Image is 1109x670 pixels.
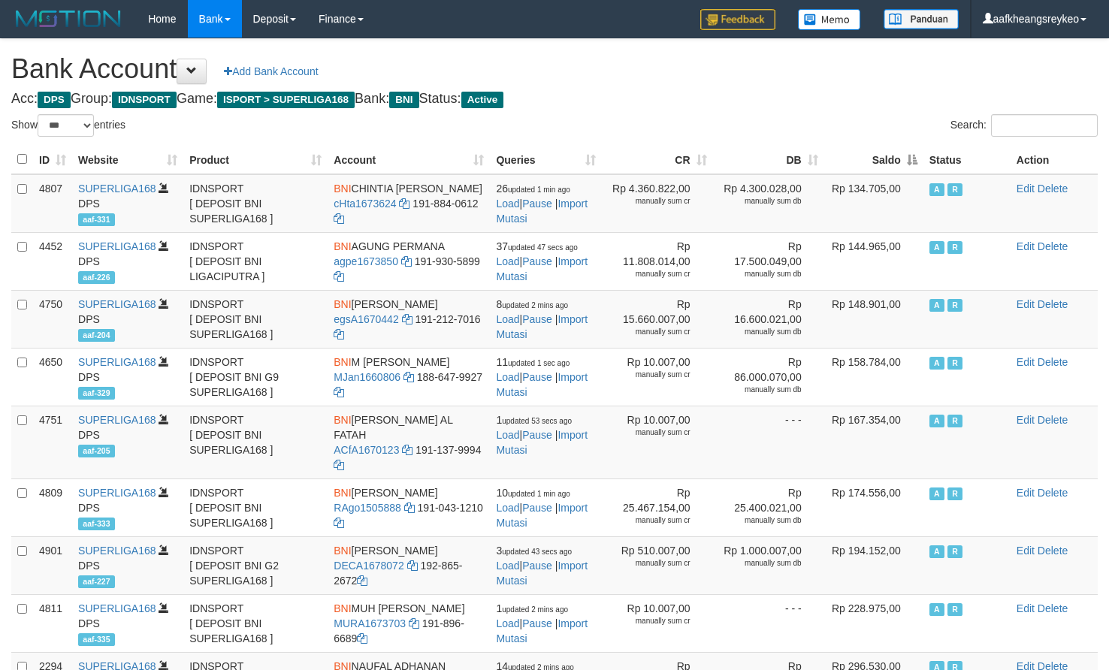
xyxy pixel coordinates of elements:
a: Edit [1017,487,1035,499]
th: DB: activate to sort column ascending [713,145,824,174]
span: | | [496,487,588,529]
span: Active [929,241,944,254]
a: Load [496,313,519,325]
a: SUPERLIGA168 [78,356,156,368]
td: Rp 25.400.021,00 [713,478,824,536]
th: Queries: activate to sort column ascending [490,145,601,174]
th: Website: activate to sort column ascending [72,145,183,174]
span: IDNSPORT [112,92,177,108]
td: [PERSON_NAME] 191-212-7016 [328,290,490,348]
th: Account: activate to sort column ascending [328,145,490,174]
td: Rp 194.152,00 [824,536,923,594]
a: Import Mutasi [496,502,588,529]
td: Rp 174.556,00 [824,478,923,536]
td: Rp 15.660.007,00 [602,290,713,348]
span: BNI [334,414,351,426]
span: DPS [38,92,71,108]
span: updated 53 secs ago [502,417,572,425]
a: Import Mutasi [496,198,588,225]
span: Running [947,357,962,370]
select: Showentries [38,114,94,137]
th: Action [1011,145,1098,174]
a: Copy 1918966689 to clipboard [357,632,367,644]
span: aaf-226 [78,271,115,284]
span: aaf-335 [78,633,115,646]
td: DPS [72,594,183,652]
a: Pause [522,371,552,383]
th: Saldo: activate to sort column descending [824,145,923,174]
a: Pause [522,429,552,441]
div: manually sum cr [608,196,690,207]
a: SUPERLIGA168 [78,487,156,499]
a: Import Mutasi [496,255,588,282]
a: Pause [522,560,552,572]
td: DPS [72,406,183,478]
span: aaf-329 [78,387,115,400]
td: IDNSPORT [ DEPOSIT BNI SUPERLIGA168 ] [183,174,328,233]
img: panduan.png [884,9,959,29]
img: Button%20Memo.svg [798,9,861,30]
span: updated 47 secs ago [508,243,578,252]
div: manually sum db [719,196,802,207]
a: Copy 1918840612 to clipboard [334,213,344,225]
td: IDNSPORT [ DEPOSIT BNI SUPERLIGA168 ] [183,406,328,478]
a: Load [496,429,519,441]
a: egsA1670442 [334,313,398,325]
span: Running [947,415,962,427]
a: SUPERLIGA168 [78,183,156,195]
div: manually sum db [719,515,802,526]
span: updated 2 mins ago [502,301,568,309]
a: Pause [522,502,552,514]
td: DPS [72,536,183,594]
td: Rp 134.705,00 [824,174,923,233]
span: | | [496,414,588,456]
div: manually sum cr [608,427,690,438]
td: Rp 17.500.049,00 [713,232,824,290]
span: 1 [496,414,572,426]
td: DPS [72,348,183,406]
td: [PERSON_NAME] 191-043-1210 [328,478,490,536]
td: MUH [PERSON_NAME] 191-896-6689 [328,594,490,652]
span: BNI [334,183,351,195]
a: Import Mutasi [496,617,588,644]
span: aaf-227 [78,575,115,588]
span: 11 [496,356,570,368]
td: 4901 [33,536,72,594]
label: Show entries [11,114,125,137]
a: Copy DECA1678072 to clipboard [407,560,418,572]
td: [PERSON_NAME] AL FATAH 191-137-9994 [328,406,490,478]
a: ACfA1670123 [334,444,399,456]
span: aaf-333 [78,518,115,530]
td: Rp 1.000.007,00 [713,536,824,594]
td: M [PERSON_NAME] 188-647-9927 [328,348,490,406]
a: Delete [1038,240,1068,252]
a: Copy ACfA1670123 to clipboard [402,444,412,456]
span: | | [496,356,588,398]
a: Load [496,502,519,514]
a: Copy 1910431210 to clipboard [334,517,344,529]
img: MOTION_logo.png [11,8,125,30]
span: | | [496,298,588,340]
span: 8 [496,298,568,310]
span: | | [496,183,588,225]
td: 4751 [33,406,72,478]
a: Load [496,371,519,383]
span: updated 1 sec ago [508,359,570,367]
span: 26 [496,183,570,195]
span: updated 43 secs ago [502,548,572,556]
div: manually sum cr [608,327,690,337]
a: MURA1673703 [334,617,406,629]
span: aaf-331 [78,213,115,226]
span: Active [929,545,944,558]
td: Rp 10.007,00 [602,348,713,406]
th: CR: activate to sort column ascending [602,145,713,174]
span: aaf-205 [78,445,115,457]
span: 3 [496,545,572,557]
a: Edit [1017,545,1035,557]
span: updated 1 min ago [508,490,570,498]
span: Running [947,183,962,196]
div: manually sum db [719,269,802,279]
div: manually sum cr [608,269,690,279]
td: 4809 [33,478,72,536]
span: Running [947,603,962,616]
